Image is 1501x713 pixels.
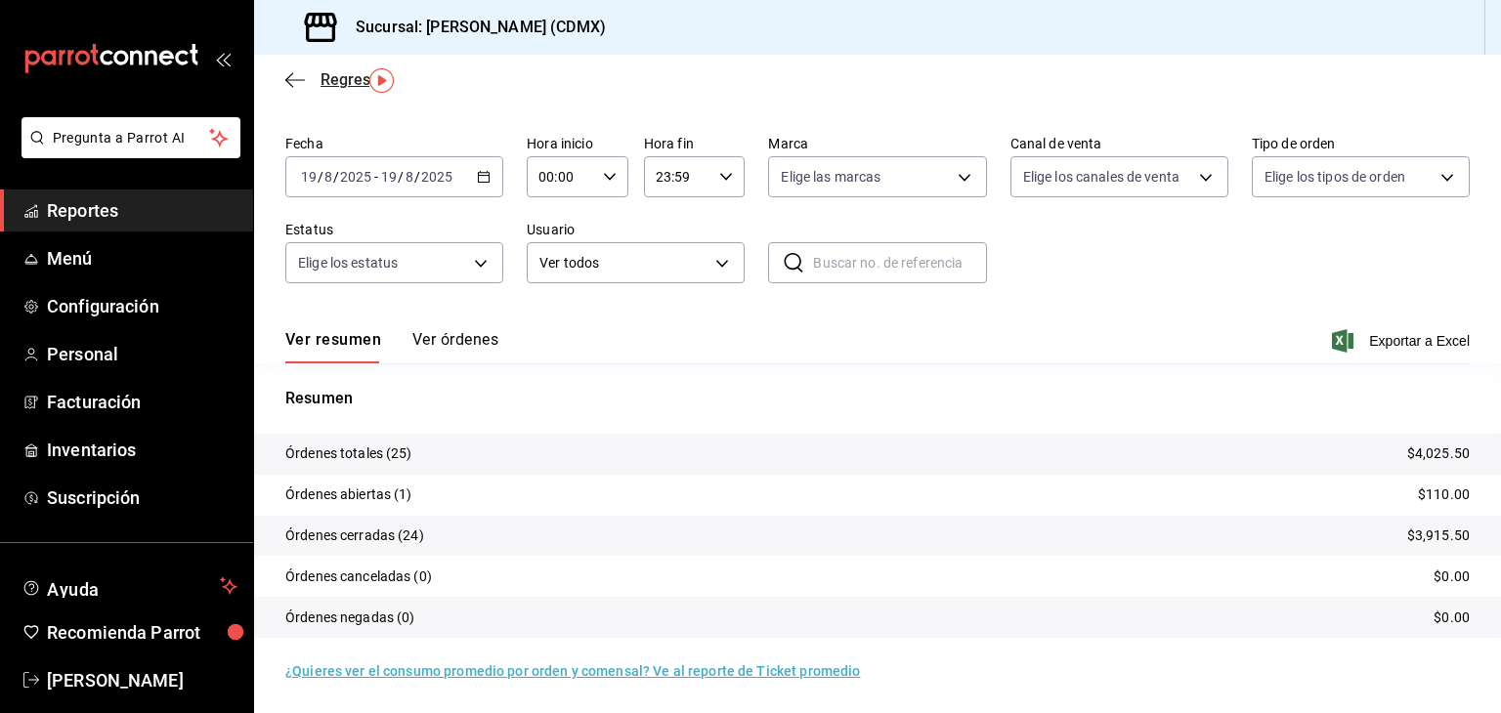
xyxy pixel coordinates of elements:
[318,169,323,185] span: /
[414,169,420,185] span: /
[321,70,385,89] span: Regresar
[285,387,1470,410] p: Resumen
[412,330,498,363] button: Ver órdenes
[53,128,210,148] span: Pregunta a Parrot AI
[339,169,372,185] input: ----
[47,619,237,646] span: Recomienda Parrot
[405,169,414,185] input: --
[285,608,415,628] p: Órdenes negadas (0)
[285,525,424,546] p: Órdenes cerradas (24)
[47,293,237,319] span: Configuración
[539,253,708,273] span: Ver todos
[285,330,498,363] div: navigation tabs
[527,137,628,150] label: Hora inicio
[369,68,394,93] img: Tooltip marker
[285,663,860,679] a: ¿Quieres ver el consumo promedio por orden y comensal? Ve al reporte de Ticket promedio
[285,223,503,236] label: Estatus
[374,169,378,185] span: -
[47,667,237,693] span: [PERSON_NAME]
[285,443,412,464] p: Órdenes totales (25)
[285,137,503,150] label: Fecha
[14,142,240,162] a: Pregunta a Parrot AI
[644,137,746,150] label: Hora fin
[527,223,745,236] label: Usuario
[813,243,986,282] input: Buscar no. de referencia
[47,389,237,415] span: Facturación
[285,566,432,587] p: Órdenes canceladas (0)
[1407,443,1470,464] p: $4,025.50
[398,169,404,185] span: /
[47,437,237,463] span: Inventarios
[420,169,453,185] input: ----
[47,197,237,224] span: Reportes
[285,70,385,89] button: Regresar
[1023,167,1179,187] span: Elige los canales de venta
[340,16,606,39] h3: Sucursal: [PERSON_NAME] (CDMX)
[1252,137,1470,150] label: Tipo de orden
[1418,484,1470,505] p: $110.00
[1407,525,1470,546] p: $3,915.50
[333,169,339,185] span: /
[1434,608,1470,628] p: $0.00
[285,484,412,505] p: Órdenes abiertas (1)
[768,137,986,150] label: Marca
[380,169,398,185] input: --
[285,330,381,363] button: Ver resumen
[47,245,237,272] span: Menú
[215,51,231,66] button: open_drawer_menu
[47,574,212,598] span: Ayuda
[1434,566,1470,587] p: $0.00
[1265,167,1405,187] span: Elige los tipos de orden
[298,253,398,273] span: Elige los estatus
[323,169,333,185] input: --
[47,484,237,511] span: Suscripción
[1010,137,1228,150] label: Canal de venta
[21,117,240,158] button: Pregunta a Parrot AI
[300,169,318,185] input: --
[781,167,880,187] span: Elige las marcas
[1336,329,1470,353] button: Exportar a Excel
[47,341,237,367] span: Personal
